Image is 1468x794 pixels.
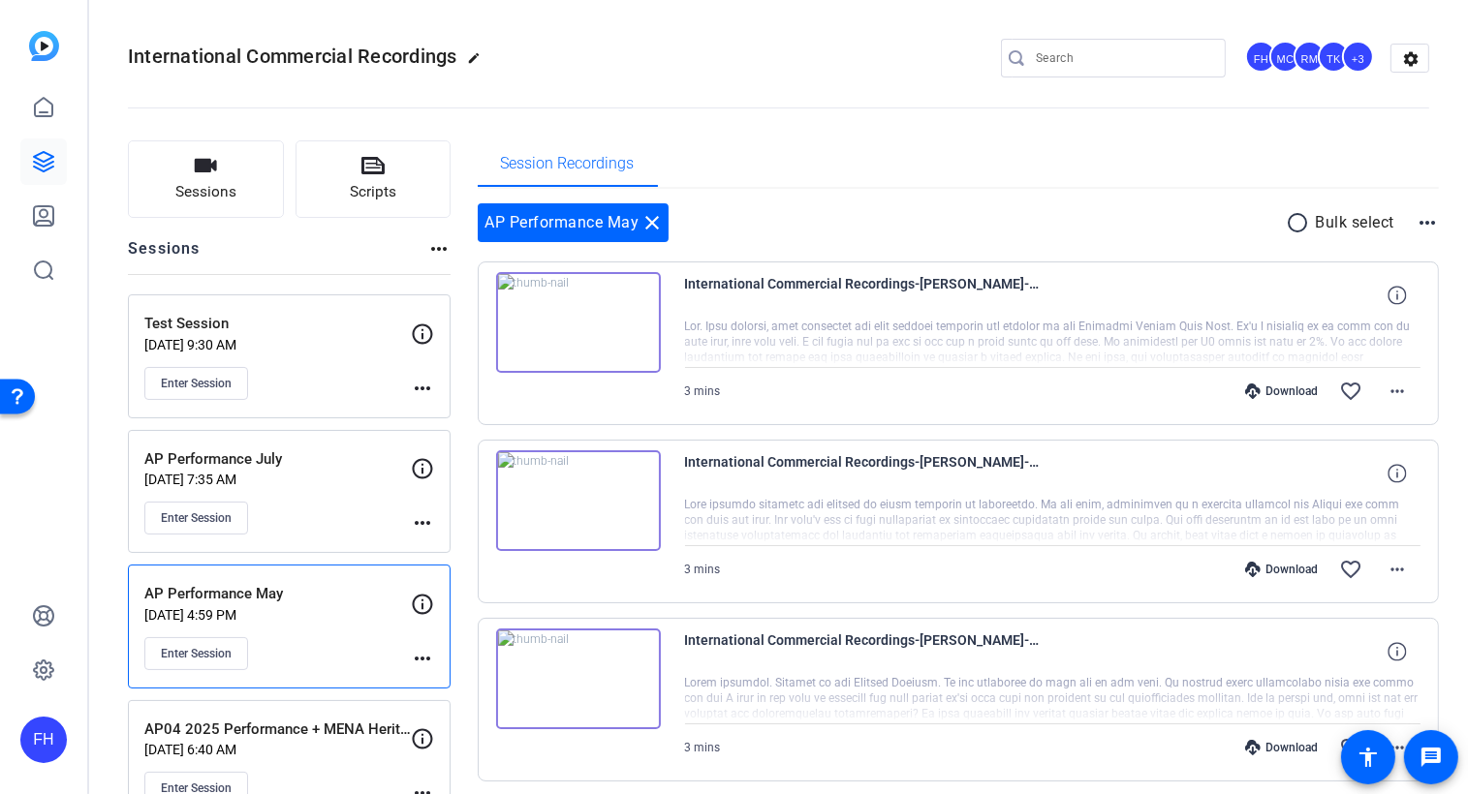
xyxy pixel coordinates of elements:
mat-icon: favorite_border [1339,736,1362,759]
mat-icon: more_horiz [1386,736,1409,759]
div: Download [1235,562,1327,577]
ngx-avatar: Matthew Cruz [1269,41,1303,75]
img: blue-gradient.svg [29,31,59,61]
span: Sessions [175,181,236,203]
mat-icon: close [641,211,665,234]
mat-icon: favorite_border [1339,558,1362,581]
img: thumb-nail [496,450,661,551]
span: International Commercial Recordings-[PERSON_NAME]-AP Performance May-2025-09-22-09-18-40-351-3 [685,450,1044,497]
mat-icon: settings [1391,45,1430,74]
span: International Commercial Recordings-[PERSON_NAME]-AP Performance May-2025-09-22-09-05-58-408-3 [685,628,1044,675]
span: Session Recordings [501,156,635,171]
mat-icon: more_horiz [1416,211,1439,234]
span: International Commercial Recordings-[PERSON_NAME]-AP Performance May-2025-09-22-09-22-32-919-3 [685,272,1044,319]
p: [DATE] 7:35 AM [144,472,411,487]
button: Enter Session [144,502,248,534]
div: TK [1318,41,1350,73]
mat-icon: message [1420,746,1443,769]
span: International Commercial Recordings [128,45,457,68]
div: Download [1235,740,1327,755]
span: Scripts [350,181,396,203]
mat-icon: more_horiz [1386,380,1409,403]
div: +3 [1342,41,1374,73]
mat-icon: edit [467,51,490,75]
p: [DATE] 4:59 PM [144,607,411,623]
img: thumb-nail [496,628,661,729]
ngx-avatar: Robert Mulero [1294,41,1327,75]
ngx-avatar: Fred Hendricks [1245,41,1279,75]
ngx-avatar: Tim Kless [1318,41,1352,75]
div: Download [1235,383,1327,399]
button: Scripts [296,140,452,218]
span: Enter Session [161,646,232,661]
mat-icon: radio_button_unchecked [1287,211,1316,234]
mat-icon: more_horiz [411,647,434,670]
mat-icon: more_horiz [411,511,434,534]
p: Bulk select [1316,211,1395,234]
mat-icon: more_horiz [411,377,434,400]
p: AP Performance May [144,583,411,605]
h2: Sessions [128,237,201,274]
p: AP Performance July [144,448,411,471]
div: MC [1269,41,1301,73]
p: AP04 2025 Performance + MENA Heritage Message [144,718,411,741]
p: [DATE] 9:30 AM [144,337,411,352]
mat-icon: more_horiz [1386,558,1409,581]
div: AP Performance May [478,203,669,242]
span: 3 mins [685,384,721,398]
span: 3 mins [685,563,721,576]
p: [DATE] 6:40 AM [144,742,411,757]
span: 3 mins [685,741,721,754]
mat-icon: more_horiz [427,237,451,260]
p: Test Session [144,313,411,335]
mat-icon: accessibility [1357,746,1380,769]
span: Enter Session [161,510,232,526]
div: RM [1294,41,1326,73]
div: FH [20,717,67,763]
button: Enter Session [144,367,248,400]
img: thumb-nail [496,272,661,373]
button: Enter Session [144,637,248,670]
button: Sessions [128,140,284,218]
input: Search [1036,46,1210,70]
div: FH [1245,41,1277,73]
mat-icon: favorite_border [1339,380,1362,403]
span: Enter Session [161,376,232,391]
